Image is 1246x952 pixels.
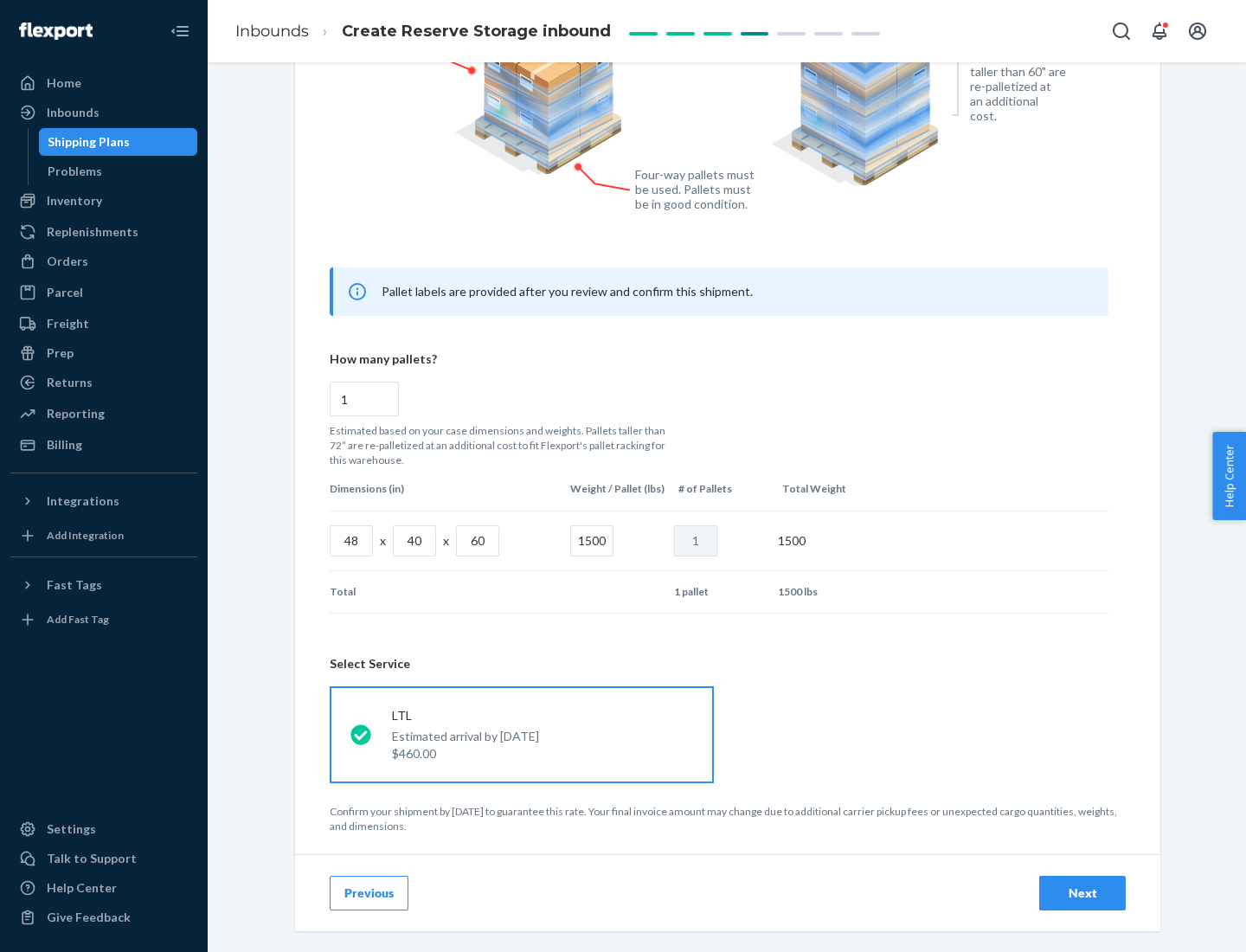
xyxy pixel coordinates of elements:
button: Open notifications [1142,14,1177,48]
td: 1500 lbs [771,571,875,613]
button: Next [1039,876,1126,910]
th: Dimensions (in) [330,467,563,510]
div: Add Integration [47,528,124,543]
div: Give Feedback [47,909,131,926]
div: Fast Tags [47,576,102,594]
div: Home [47,74,81,92]
div: Inbounds [47,104,100,121]
a: Reporting [10,400,197,428]
a: Talk to Support [10,845,197,872]
span: 1500 [778,533,806,548]
td: 1 pallet [667,571,771,613]
a: Replenishments [10,218,197,246]
a: Returns [10,369,197,396]
div: Inventory [47,192,102,209]
button: Open Search Box [1104,14,1139,48]
div: Problems [48,163,102,180]
div: Freight [47,315,89,332]
img: Flexport logo [19,23,93,40]
p: $460.00 [392,745,539,762]
button: Open account menu [1180,14,1215,48]
a: Freight [10,310,197,338]
a: Help Center [10,874,197,902]
p: Estimated based on your case dimensions and weights. Pallets taller than 72” are re-palletized at... [330,423,676,467]
button: Help Center [1212,432,1246,520]
th: Weight / Pallet (lbs) [563,467,671,510]
p: x [380,532,386,550]
div: Replenishments [47,223,138,241]
div: Integrations [47,492,119,510]
div: Parcel [47,284,83,301]
td: Total [330,571,563,613]
span: Create Reserve Storage inbound [342,22,611,41]
div: Add Fast Tag [47,612,109,627]
span: Pallet labels are provided after you review and confirm this shipment. [382,284,753,299]
a: Home [10,69,197,97]
div: Talk to Support [47,850,137,867]
div: Reporting [47,405,105,422]
a: Shipping Plans [39,128,198,156]
div: Shipping Plans [48,133,130,151]
button: Fast Tags [10,571,197,599]
button: Give Feedback [10,904,197,931]
a: Settings [10,815,197,843]
a: Inbounds [235,22,309,41]
div: Returns [47,374,93,391]
p: LTL [392,707,539,724]
div: Prep [47,344,74,362]
a: Billing [10,431,197,459]
p: How many pallets? [330,351,1108,368]
th: Total Weight [775,467,879,510]
div: Settings [47,820,96,838]
a: Parcel [10,279,197,306]
button: Integrations [10,487,197,515]
div: Billing [47,436,82,453]
button: Previous [330,876,408,910]
button: Close Navigation [163,14,197,48]
a: Inbounds [10,99,197,126]
p: Estimated arrival by [DATE] [392,728,539,745]
header: Select Service [330,655,1126,672]
figcaption: Four-way pallets must be used. Pallets must be in good condition. [635,167,755,211]
a: Problems [39,158,198,185]
ol: breadcrumbs [222,6,625,57]
a: Orders [10,248,197,275]
a: Prep [10,339,197,367]
div: Orders [47,253,88,270]
a: Add Integration [10,522,197,550]
p: x [443,532,449,550]
a: Inventory [10,187,197,215]
div: Help Center [47,879,117,897]
div: Next [1054,884,1111,902]
a: Add Fast Tag [10,606,197,634]
th: # of Pallets [671,467,775,510]
p: Confirm your shipment by [DATE] to guarantee this rate. Your final invoice amount may change due ... [330,804,1126,833]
